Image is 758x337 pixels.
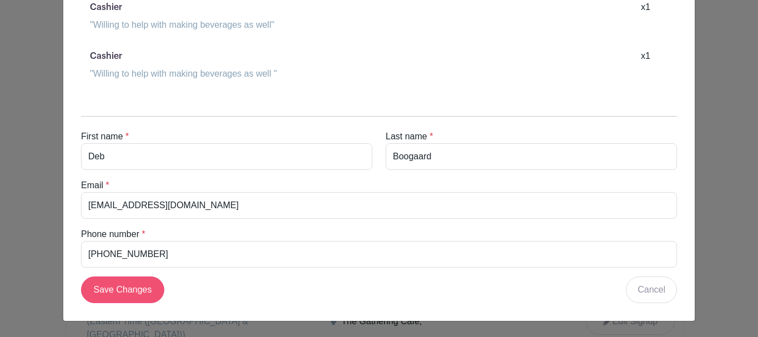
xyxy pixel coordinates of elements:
p: Cashier [90,1,274,14]
p: Cashier [90,49,277,63]
a: Cancel [626,276,677,303]
label: First name [81,130,123,143]
label: Last name [386,130,427,143]
label: Email [81,179,103,192]
input: Save Changes [81,276,164,303]
div: "Willing to help with making beverages as well " [90,67,277,81]
label: Phone number [81,228,139,241]
span: x [641,2,645,12]
div: 1 [641,1,650,41]
div: 1 [641,49,650,89]
span: x [641,51,645,61]
div: "Willing to help with making beverages as well" [90,18,274,32]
